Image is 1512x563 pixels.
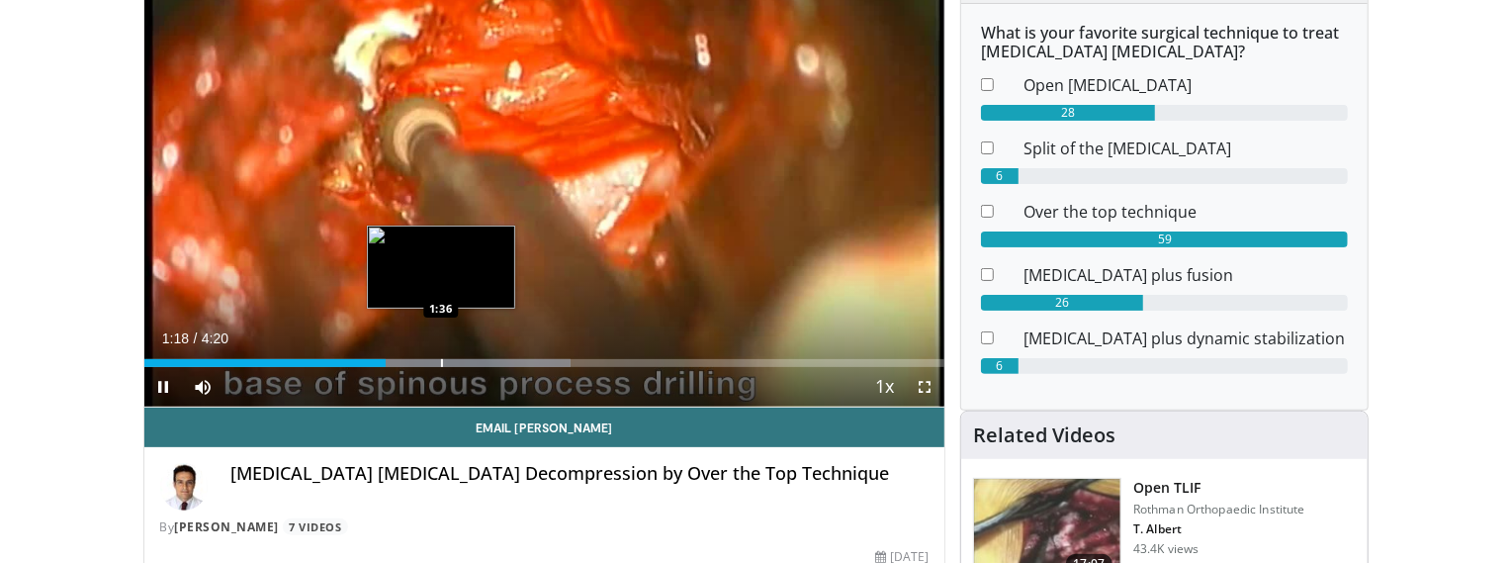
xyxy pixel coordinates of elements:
[231,463,930,485] h4: [MEDICAL_DATA] [MEDICAL_DATA] Decompression by Over the Top Technique
[283,518,348,535] a: 7 Videos
[1009,137,1363,160] dd: Split of the [MEDICAL_DATA]
[1009,200,1363,224] dd: Over the top technique
[1009,327,1363,350] dd: [MEDICAL_DATA] plus dynamic stabilization
[160,463,208,511] img: Avatar
[1133,521,1304,537] p: T. Albert
[981,24,1348,61] h6: What is your favorite surgical technique to treat [MEDICAL_DATA] [MEDICAL_DATA]?
[144,367,184,407] button: Pause
[175,518,280,535] a: [PERSON_NAME]
[981,295,1143,311] div: 26
[144,408,945,447] a: Email [PERSON_NAME]
[144,359,945,367] div: Progress Bar
[367,226,515,309] img: image.jpeg
[905,367,944,407] button: Fullscreen
[160,518,930,536] div: By
[1133,502,1304,517] p: Rothman Orthopaedic Institute
[1133,541,1199,557] p: 43.4K views
[973,423,1115,447] h4: Related Videos
[162,330,189,346] span: 1:18
[1009,263,1363,287] dd: [MEDICAL_DATA] plus fusion
[981,105,1155,121] div: 28
[1133,478,1304,498] h3: Open TLIF
[194,330,198,346] span: /
[981,358,1019,374] div: 6
[202,330,228,346] span: 4:20
[184,367,223,407] button: Mute
[981,232,1348,247] div: 59
[1009,73,1363,97] dd: Open [MEDICAL_DATA]
[981,168,1019,184] div: 6
[865,367,905,407] button: Playback Rate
